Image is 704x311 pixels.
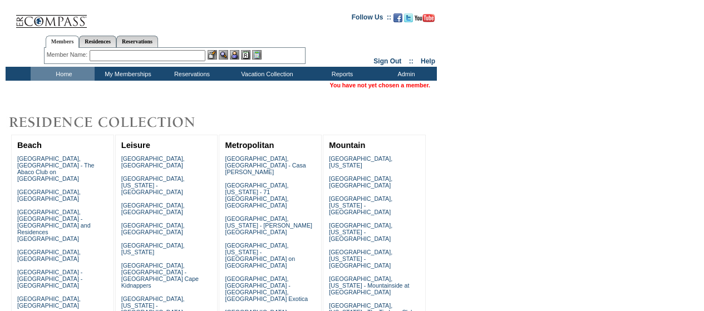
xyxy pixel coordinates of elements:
[415,17,435,23] a: Subscribe to our YouTube Channel
[225,182,288,209] a: [GEOGRAPHIC_DATA], [US_STATE] - 71 [GEOGRAPHIC_DATA], [GEOGRAPHIC_DATA]
[329,222,392,242] a: [GEOGRAPHIC_DATA], [US_STATE] - [GEOGRAPHIC_DATA]
[121,222,185,235] a: [GEOGRAPHIC_DATA], [GEOGRAPHIC_DATA]
[393,17,402,23] a: Become our fan on Facebook
[330,82,430,88] span: You have not yet chosen a member.
[373,67,437,81] td: Admin
[329,155,392,169] a: [GEOGRAPHIC_DATA], [US_STATE]
[121,262,199,289] a: [GEOGRAPHIC_DATA], [GEOGRAPHIC_DATA] - [GEOGRAPHIC_DATA] Cape Kidnappers
[230,50,239,60] img: Impersonate
[121,242,185,255] a: [GEOGRAPHIC_DATA], [US_STATE]
[421,57,435,65] a: Help
[393,13,402,22] img: Become our fan on Facebook
[225,215,312,235] a: [GEOGRAPHIC_DATA], [US_STATE] - [PERSON_NAME][GEOGRAPHIC_DATA]
[329,275,409,295] a: [GEOGRAPHIC_DATA], [US_STATE] - Mountainside at [GEOGRAPHIC_DATA]
[409,57,413,65] span: ::
[404,13,413,22] img: Follow us on Twitter
[121,202,185,215] a: [GEOGRAPHIC_DATA], [GEOGRAPHIC_DATA]
[404,17,413,23] a: Follow us on Twitter
[6,111,223,134] img: Destinations by Exclusive Resorts
[31,67,95,81] td: Home
[17,189,81,202] a: [GEOGRAPHIC_DATA], [GEOGRAPHIC_DATA]
[329,249,392,269] a: [GEOGRAPHIC_DATA], [US_STATE] - [GEOGRAPHIC_DATA]
[415,14,435,22] img: Subscribe to our YouTube Channel
[223,67,309,81] td: Vacation Collection
[225,275,308,302] a: [GEOGRAPHIC_DATA], [GEOGRAPHIC_DATA] - [GEOGRAPHIC_DATA], [GEOGRAPHIC_DATA] Exotica
[241,50,250,60] img: Reservations
[79,36,116,47] a: Residences
[329,195,392,215] a: [GEOGRAPHIC_DATA], [US_STATE] - [GEOGRAPHIC_DATA]
[121,155,185,169] a: [GEOGRAPHIC_DATA], [GEOGRAPHIC_DATA]
[252,50,262,60] img: b_calculator.gif
[329,175,392,189] a: [GEOGRAPHIC_DATA], [GEOGRAPHIC_DATA]
[116,36,158,47] a: Reservations
[225,242,295,269] a: [GEOGRAPHIC_DATA], [US_STATE] - [GEOGRAPHIC_DATA] on [GEOGRAPHIC_DATA]
[208,50,217,60] img: b_edit.gif
[225,155,306,175] a: [GEOGRAPHIC_DATA], [GEOGRAPHIC_DATA] - Casa [PERSON_NAME]
[329,141,365,150] a: Mountain
[47,50,90,60] div: Member Name:
[121,175,185,195] a: [GEOGRAPHIC_DATA], [US_STATE] - [GEOGRAPHIC_DATA]
[17,155,95,182] a: [GEOGRAPHIC_DATA], [GEOGRAPHIC_DATA] - The Abaco Club on [GEOGRAPHIC_DATA]
[159,67,223,81] td: Reservations
[373,57,401,65] a: Sign Out
[309,67,373,81] td: Reports
[219,50,228,60] img: View
[95,67,159,81] td: My Memberships
[352,12,391,26] td: Follow Us ::
[17,209,91,242] a: [GEOGRAPHIC_DATA], [GEOGRAPHIC_DATA] - [GEOGRAPHIC_DATA] and Residences [GEOGRAPHIC_DATA]
[121,141,150,150] a: Leisure
[46,36,80,48] a: Members
[17,269,82,289] a: [GEOGRAPHIC_DATA] - [GEOGRAPHIC_DATA] - [GEOGRAPHIC_DATA]
[225,141,274,150] a: Metropolitan
[17,295,81,309] a: [GEOGRAPHIC_DATA], [GEOGRAPHIC_DATA]
[17,249,81,262] a: [GEOGRAPHIC_DATA], [GEOGRAPHIC_DATA]
[15,6,87,28] img: Compass Home
[17,141,42,150] a: Beach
